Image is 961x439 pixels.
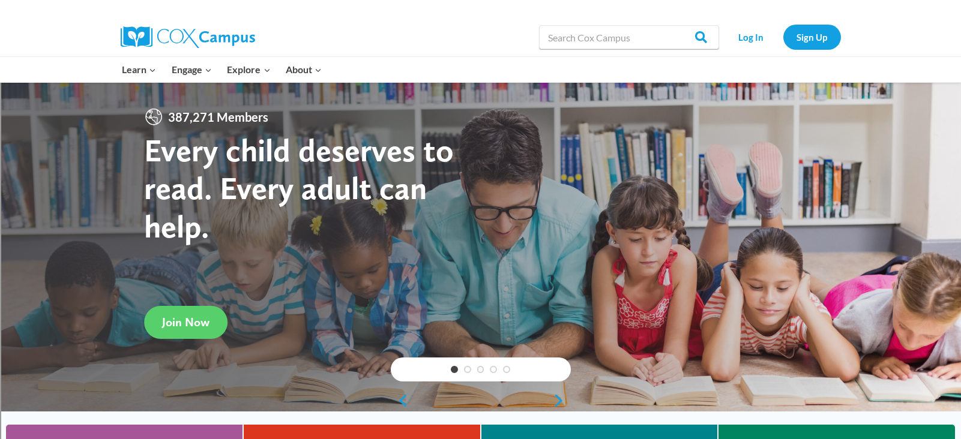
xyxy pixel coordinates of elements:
[783,25,841,49] a: Sign Up
[539,25,719,49] input: Search Cox Campus
[121,26,255,48] img: Cox Campus
[172,62,212,77] span: Engage
[122,62,156,77] span: Learn
[725,25,841,49] nav: Secondary Navigation
[227,62,270,77] span: Explore
[115,57,330,82] nav: Primary Navigation
[286,62,322,77] span: About
[725,25,777,49] a: Log In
